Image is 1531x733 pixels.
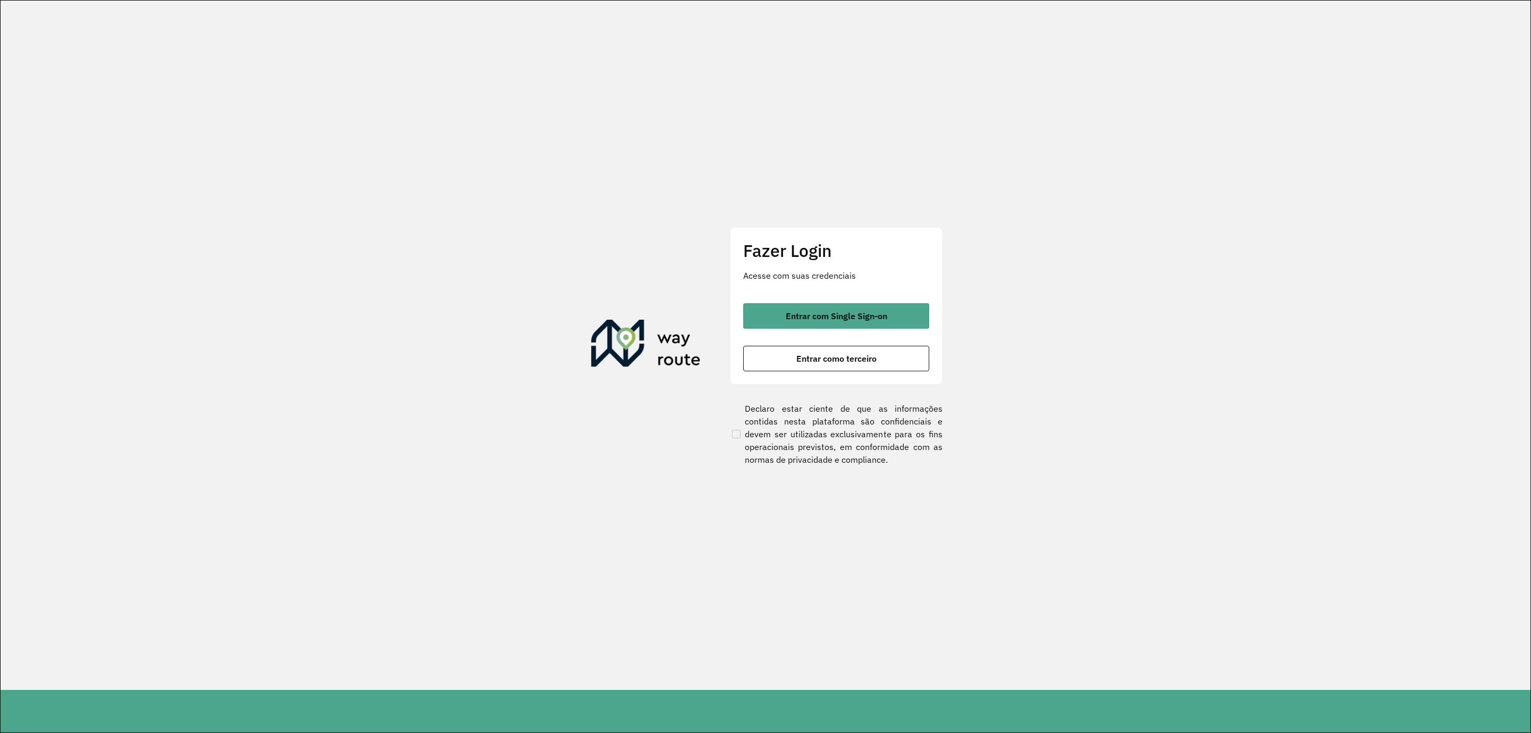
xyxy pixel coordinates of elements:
span: Entrar como terceiro [796,354,877,363]
button: button [743,346,929,371]
h2: Fazer Login [743,240,929,261]
label: Declaro estar ciente de que as informações contidas nesta plataforma são confidenciais e devem se... [730,402,943,466]
span: Entrar com Single Sign-on [786,312,887,320]
button: button [743,303,929,329]
p: Acesse com suas credenciais [743,269,929,282]
img: Roteirizador AmbevTech [591,320,701,371]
